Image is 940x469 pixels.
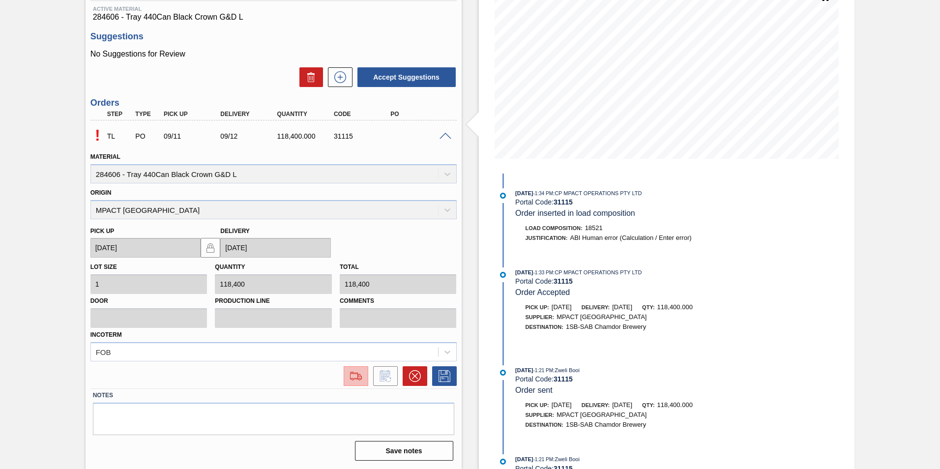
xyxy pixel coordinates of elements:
[90,228,115,234] label: Pick up
[133,132,162,140] div: Purchase order
[612,401,632,409] span: [DATE]
[294,67,323,87] div: Delete Suggestions
[552,303,572,311] span: [DATE]
[553,456,580,462] span: : Zweli Booi
[331,111,395,117] div: Code
[554,375,573,383] strong: 31115
[96,348,111,356] div: FOB
[93,13,454,22] span: 284606 - Tray 440Can Black Crown G&D L
[533,270,554,275] span: - 1:33 PM
[215,264,245,270] label: Quantity
[526,225,583,231] span: Load Composition :
[93,6,454,12] span: Active Material
[553,190,642,196] span: : CP MPACT OPERATIONS PTY LTD
[105,125,134,147] div: Trading Load Composition
[340,294,457,308] label: Comments
[552,401,572,409] span: [DATE]
[90,238,201,258] input: mm/dd/yyyy
[657,401,693,409] span: 118,400.000
[90,153,120,160] label: Material
[161,132,225,140] div: 09/11/2025
[93,388,454,403] label: Notes
[133,111,162,117] div: Type
[533,191,554,196] span: - 1:34 PM
[355,441,453,461] button: Save notes
[90,126,105,145] p: Pending Acceptance
[90,50,457,59] p: No Suggestions for Review
[553,269,642,275] span: : CP MPACT OPERATIONS PTY LTD
[515,375,749,383] div: Portal Code:
[582,304,610,310] span: Delivery:
[388,111,451,117] div: PO
[582,402,610,408] span: Delivery:
[218,111,281,117] div: Delivery
[220,228,250,234] label: Delivery
[427,366,457,386] div: Save Order
[533,368,554,373] span: - 1:21 PM
[275,132,338,140] div: 118,400.000
[657,303,693,311] span: 118,400.000
[515,277,749,285] div: Portal Code:
[553,367,580,373] span: : Zweli Booi
[340,264,359,270] label: Total
[566,323,646,330] span: 1SB-SAB Chamdor Brewery
[554,198,573,206] strong: 31115
[107,132,132,140] p: TL
[515,198,749,206] div: Portal Code:
[557,411,646,418] span: MPACT [GEOGRAPHIC_DATA]
[515,269,533,275] span: [DATE]
[566,421,646,428] span: 1SB-SAB Chamdor Brewery
[642,304,654,310] span: Qty:
[612,303,632,311] span: [DATE]
[90,264,117,270] label: Lot size
[368,366,398,386] div: Inform order change
[557,313,646,321] span: MPACT [GEOGRAPHIC_DATA]
[275,111,338,117] div: Quantity
[205,242,216,254] img: locked
[90,31,457,42] h3: Suggestions
[218,132,281,140] div: 09/12/2025
[515,288,570,296] span: Order Accepted
[220,238,331,258] input: mm/dd/yyyy
[215,294,332,308] label: Production Line
[515,367,533,373] span: [DATE]
[526,324,563,330] span: Destination:
[105,111,134,117] div: Step
[526,412,555,418] span: Supplier:
[526,235,568,241] span: Justification:
[526,402,549,408] span: Pick up:
[585,224,603,232] span: 18521
[357,67,456,87] button: Accept Suggestions
[500,272,506,278] img: atual
[331,132,395,140] div: 31115
[398,366,427,386] div: Cancel Order
[323,67,352,87] div: New suggestion
[90,98,457,108] h3: Orders
[90,189,112,196] label: Origin
[526,422,563,428] span: Destination:
[515,209,635,217] span: Order inserted in load composition
[90,331,122,338] label: Incoterm
[515,386,553,394] span: Order sent
[161,111,225,117] div: Pick up
[352,66,457,88] div: Accept Suggestions
[500,370,506,376] img: atual
[642,402,654,408] span: Qty:
[500,193,506,199] img: atual
[500,459,506,465] img: atual
[515,456,533,462] span: [DATE]
[526,314,555,320] span: Supplier:
[526,304,549,310] span: Pick up:
[339,366,368,386] div: Go to Load Composition
[533,457,554,462] span: - 1:21 PM
[554,277,573,285] strong: 31115
[515,190,533,196] span: [DATE]
[570,234,691,241] span: ABI Human error (Calculation / Enter error)
[201,238,220,258] button: locked
[90,294,207,308] label: Door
